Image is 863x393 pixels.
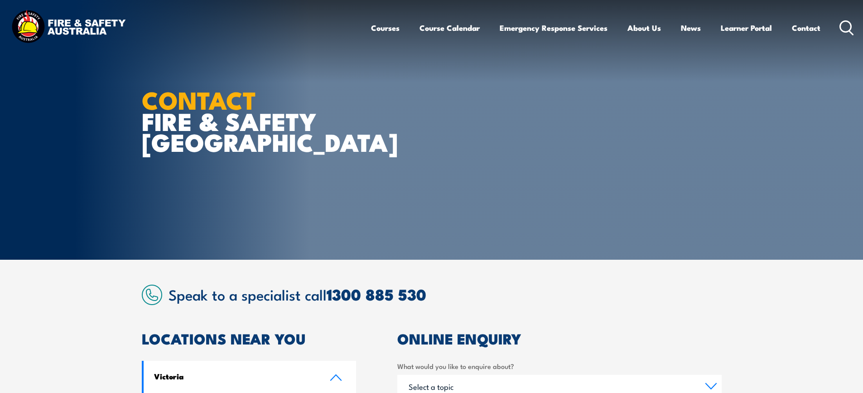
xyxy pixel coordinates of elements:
strong: CONTACT [142,80,256,118]
a: Learner Portal [721,16,772,40]
h2: ONLINE ENQUIRY [397,332,722,344]
h4: Victoria [154,371,316,381]
a: Course Calendar [419,16,480,40]
a: 1300 885 530 [327,282,426,306]
h2: Speak to a specialist call [169,286,722,302]
h1: FIRE & SAFETY [GEOGRAPHIC_DATA] [142,89,366,152]
a: Emergency Response Services [500,16,607,40]
label: What would you like to enquire about? [397,361,722,371]
a: Contact [792,16,820,40]
a: News [681,16,701,40]
a: Courses [371,16,400,40]
a: About Us [627,16,661,40]
h2: LOCATIONS NEAR YOU [142,332,357,344]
